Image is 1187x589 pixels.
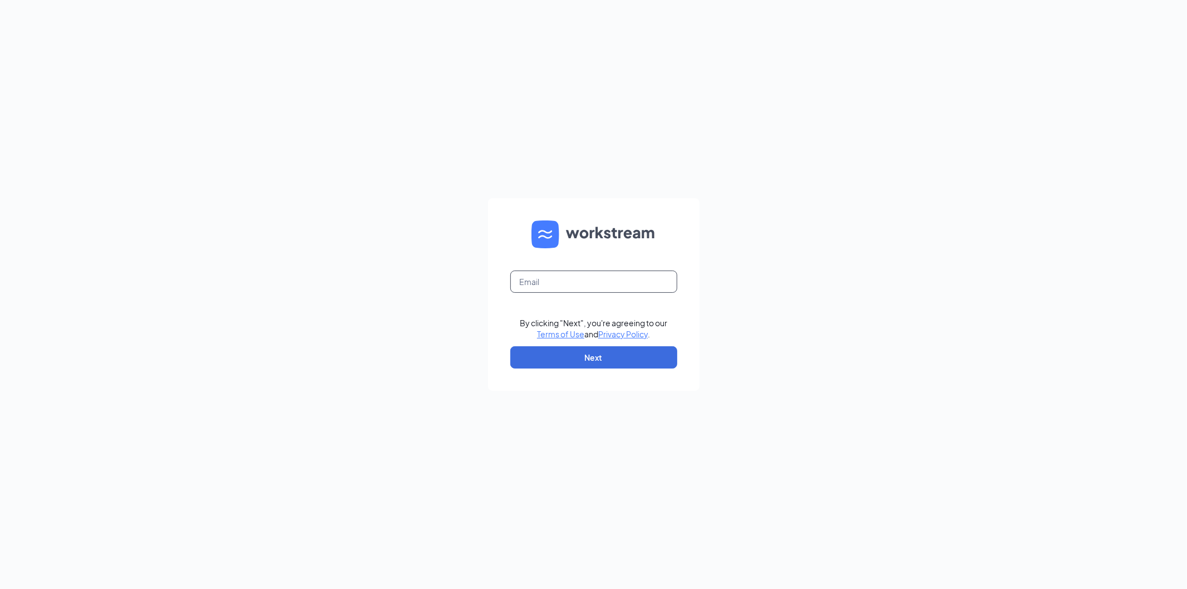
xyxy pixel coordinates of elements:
div: By clicking "Next", you're agreeing to our and . [520,317,667,340]
img: WS logo and Workstream text [531,220,656,248]
a: Privacy Policy [598,329,648,339]
input: Email [510,271,677,293]
a: Terms of Use [537,329,584,339]
button: Next [510,346,677,369]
